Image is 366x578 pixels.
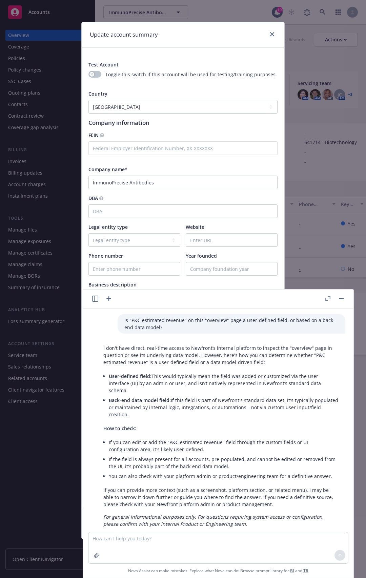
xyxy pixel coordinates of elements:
[109,471,339,481] li: You can also check with your platform admin or product/engineering team for a definitive answer.
[186,253,217,259] span: Year founded
[88,132,99,138] span: FEIN
[89,262,180,275] input: Enter phone number
[186,224,204,230] span: Website
[109,395,339,419] li: If this field is part of Newfront's standard data set, it's typically populated or maintained by ...
[88,253,123,259] span: Phone number
[103,486,339,508] p: If you can provide more context (such as a screenshot, platform section, or related menu), I may ...
[128,564,308,578] span: Nova Assist can make mistakes. Explore what Nova can do: Browse prompt library for and
[88,91,107,97] span: Country
[90,30,158,39] h1: Update account summary
[268,30,276,38] a: close
[88,281,137,288] span: Business description
[88,195,98,201] span: DBA
[103,425,136,432] span: How to check:
[88,119,278,126] h1: Company information
[109,454,339,471] li: If the field is always present for all accounts, pre-populated, and cannot be edited or removed f...
[88,166,127,173] span: Company name*
[88,176,278,189] input: Company name
[109,397,171,403] span: Back-end data model field:
[124,317,339,331] p: is "P&C estimated revenue" on this "overview" page a user-defined field, or based on a back-end d...
[109,437,339,454] li: If you can edit or add the "P&C estimated revenue" field through the custom fields or UI configur...
[303,568,308,574] a: TR
[103,514,324,527] em: For general informational purposes only. For questions requiring system access or configuration, ...
[290,568,294,574] a: BI
[109,371,339,395] li: This would typically mean the field was added or customized via the user interface (UI) by an adm...
[88,224,128,230] span: Legal entity type
[88,61,119,68] span: Test Account
[105,71,277,78] span: Toggle this switch if this account will be used for testing/training purposes.
[109,373,151,379] span: User-defined field:
[88,141,278,155] input: Federal Employer Identification Number, XX-XXXXXXX
[103,344,339,366] p: I don't have direct, real-time access to Newfront’s internal platform to inspect the "overview" p...
[186,234,277,246] input: Enter URL
[186,262,277,275] input: Company foundation year
[88,204,278,218] input: DBA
